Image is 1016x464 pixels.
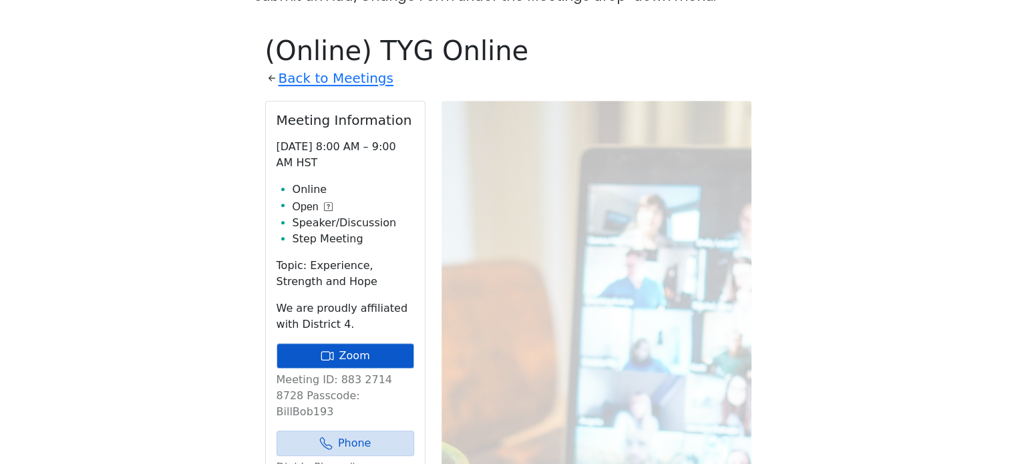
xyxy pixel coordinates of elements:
p: Topic: Experience, Strength and Hope [277,258,414,290]
button: Open [293,199,333,215]
h1: (Online) TYG Online [265,35,751,67]
p: [DATE] 8:00 AM – 9:00 AM HST [277,139,414,171]
li: Speaker/Discussion [293,215,414,231]
p: We are proudly affiliated with District 4. [277,300,414,332]
span: Open [293,199,319,215]
p: Meeting ID: 883 2714 8728 Passcode: BillBob193 [277,372,414,420]
h2: Meeting Information [277,112,414,128]
a: Zoom [277,343,414,369]
li: Step Meeting [293,231,414,247]
li: Online [293,182,414,198]
a: Phone [277,431,414,456]
a: Back to Meetings [279,67,393,90]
